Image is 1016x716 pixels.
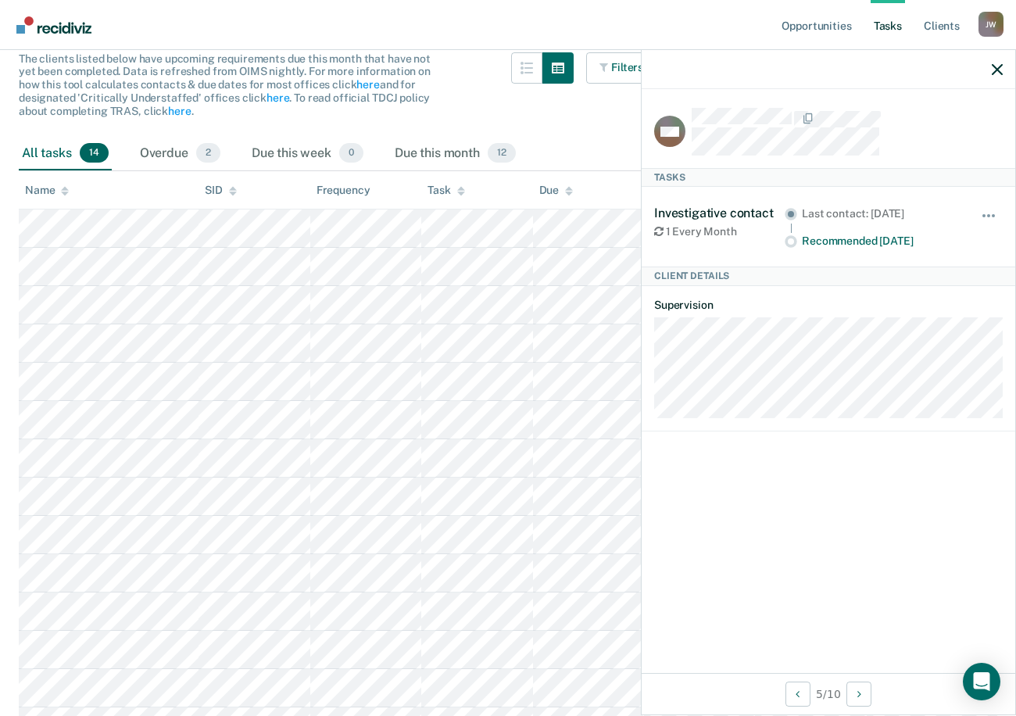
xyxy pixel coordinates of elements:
[168,105,191,117] a: here
[802,207,959,220] div: Last contact: [DATE]
[205,184,237,197] div: SID
[428,184,464,197] div: Task
[539,184,574,197] div: Due
[80,143,109,163] span: 14
[642,673,1015,714] div: 5 / 10
[16,16,91,34] img: Recidiviz
[978,12,1003,37] button: Profile dropdown button
[317,184,370,197] div: Frequency
[19,52,431,117] span: The clients listed below have upcoming requirements due this month that have not yet been complet...
[249,137,367,171] div: Due this week
[846,682,871,707] button: Next Client
[267,91,289,104] a: here
[586,52,669,84] button: Filters
[963,663,1000,700] div: Open Intercom Messenger
[339,143,363,163] span: 0
[642,267,1015,285] div: Client Details
[785,682,810,707] button: Previous Client
[488,143,516,163] span: 12
[196,143,220,163] span: 2
[392,137,519,171] div: Due this month
[642,168,1015,187] div: Tasks
[25,184,69,197] div: Name
[19,137,112,171] div: All tasks
[356,78,379,91] a: here
[654,225,785,238] div: 1 Every Month
[137,137,224,171] div: Overdue
[802,234,959,248] div: Recommended [DATE]
[654,206,785,220] div: Investigative contact
[654,299,1003,312] dt: Supervision
[978,12,1003,37] div: J W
